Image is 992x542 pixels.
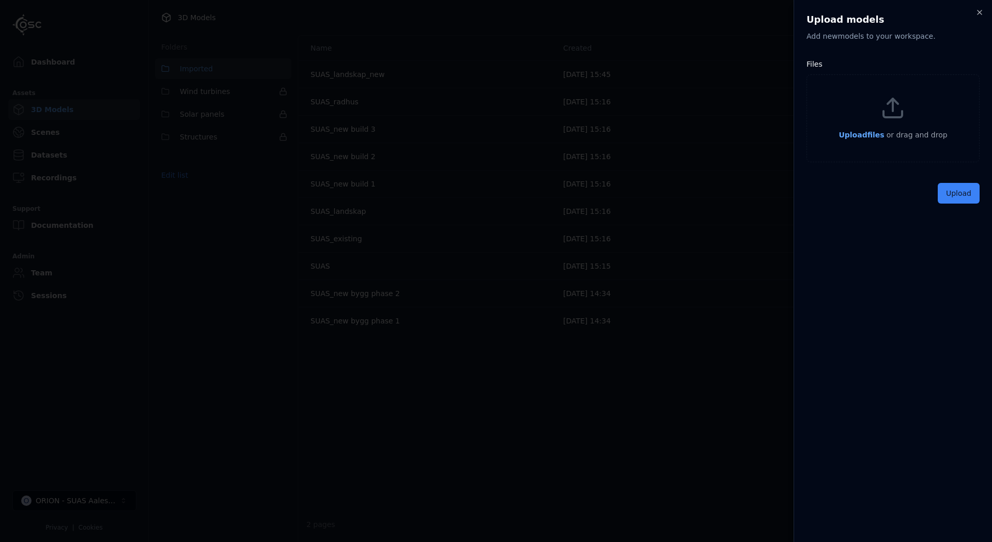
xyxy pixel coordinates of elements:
h2: Upload models [807,12,980,27]
p: Add new model s to your workspace. [807,31,980,41]
p: or drag and drop [885,129,948,141]
label: Files [807,60,823,68]
button: Upload [938,183,980,204]
span: Upload files [839,131,884,139]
